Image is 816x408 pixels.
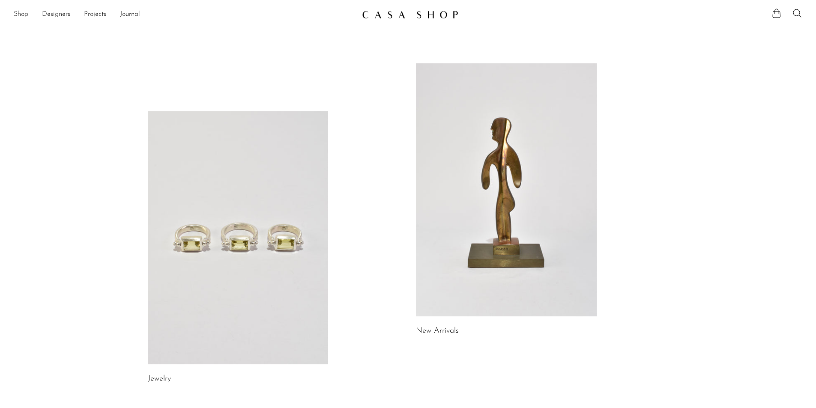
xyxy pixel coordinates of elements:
a: Journal [120,9,140,20]
a: Shop [14,9,28,20]
ul: NEW HEADER MENU [14,7,355,22]
a: Projects [84,9,106,20]
nav: Desktop navigation [14,7,355,22]
a: New Arrivals [416,327,459,335]
a: Designers [42,9,70,20]
a: Jewelry [148,375,171,383]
